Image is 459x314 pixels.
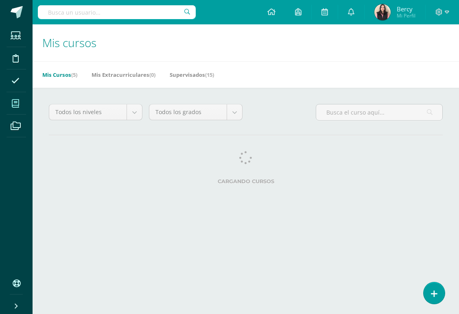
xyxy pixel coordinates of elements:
img: fb56935bba63daa7fe05cf2484700457.png [374,4,391,20]
a: Supervisados(15) [170,68,214,81]
a: Mis Extracurriculares(0) [92,68,155,81]
a: Todos los grados [149,104,242,120]
a: Todos los niveles [49,104,142,120]
label: Cargando cursos [49,178,443,184]
span: Bercy [397,5,415,13]
input: Busca el curso aquí... [316,104,442,120]
span: Todos los grados [155,104,221,120]
span: Mis cursos [42,35,96,50]
span: (0) [149,71,155,78]
input: Busca un usuario... [38,5,196,19]
span: Todos los niveles [55,104,120,120]
span: (5) [71,71,77,78]
span: Mi Perfil [397,12,415,19]
span: (15) [205,71,214,78]
a: Mis Cursos(5) [42,68,77,81]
